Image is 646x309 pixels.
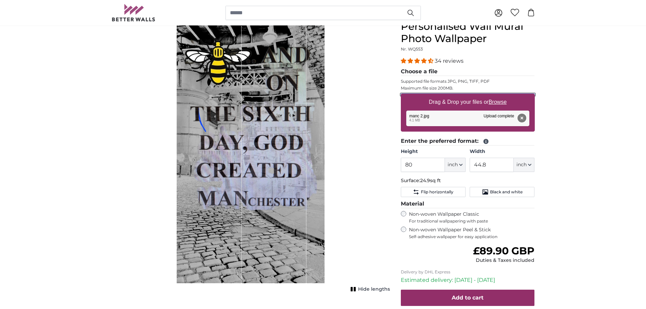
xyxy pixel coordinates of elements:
[409,211,535,224] label: Non-woven Wallpaper Classic
[401,85,535,91] p: Maximum file size 200MB.
[490,189,523,195] span: Black and white
[409,227,535,239] label: Non-woven Wallpaper Peel & Stick
[401,269,535,275] p: Delivery by DHL Express
[358,286,390,293] span: Hide lengths
[401,200,535,208] legend: Material
[401,276,535,284] p: Estimated delivery: [DATE] - [DATE]
[435,58,464,64] span: 34 reviews
[470,187,534,197] button: Black and white
[426,95,509,109] label: Drag & Drop your files or
[473,257,534,264] div: Duties & Taxes included
[489,99,507,105] u: Browse
[112,20,390,292] div: 1 of 1
[452,294,484,301] span: Add to cart
[514,158,534,172] button: inch
[470,148,534,155] label: Width
[409,234,535,239] span: Self-adhesive wallpaper for easy application
[420,177,441,184] span: 24.9sq ft
[112,4,156,21] img: Betterwalls
[401,137,535,146] legend: Enter the preferred format:
[448,161,458,168] span: inch
[516,161,527,168] span: inch
[401,20,535,45] h1: Personalised Wall Mural Photo Wallpaper
[401,148,466,155] label: Height
[401,177,535,184] p: Surface:
[401,67,535,76] legend: Choose a file
[349,285,390,294] button: Hide lengths
[401,187,466,197] button: Flip horizontally
[401,290,535,306] button: Add to cart
[421,189,453,195] span: Flip horizontally
[409,218,535,224] span: For traditional wallpapering with paste
[401,79,535,84] p: Supported file formats JPG, PNG, TIFF, PDF
[473,245,534,257] span: £89.90 GBP
[445,158,466,172] button: inch
[401,46,423,52] span: Nr. WQ553
[401,58,435,64] span: 4.32 stars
